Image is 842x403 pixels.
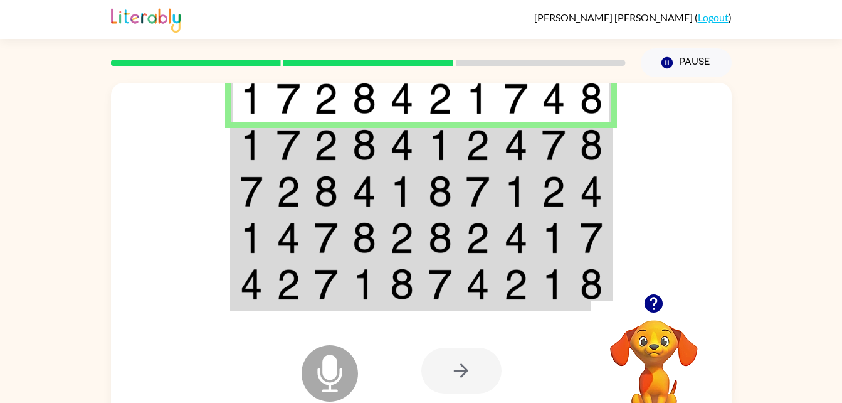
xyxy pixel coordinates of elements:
[390,83,414,114] img: 4
[276,176,300,207] img: 2
[466,176,490,207] img: 7
[352,83,376,114] img: 8
[542,129,566,161] img: 7
[390,129,414,161] img: 4
[428,129,452,161] img: 1
[428,269,452,300] img: 7
[580,222,603,254] img: 7
[542,83,566,114] img: 4
[240,222,263,254] img: 1
[580,83,603,114] img: 8
[504,269,528,300] img: 2
[428,222,452,254] img: 8
[240,129,263,161] img: 1
[240,83,263,114] img: 1
[534,11,732,23] div: ( )
[428,83,452,114] img: 2
[580,176,603,207] img: 4
[542,176,566,207] img: 2
[534,11,695,23] span: [PERSON_NAME] [PERSON_NAME]
[352,129,376,161] img: 8
[428,176,452,207] img: 8
[314,176,338,207] img: 8
[352,222,376,254] img: 8
[314,129,338,161] img: 2
[542,269,566,300] img: 1
[390,222,414,254] img: 2
[504,176,528,207] img: 1
[466,269,490,300] img: 4
[466,129,490,161] img: 2
[466,222,490,254] img: 2
[542,222,566,254] img: 1
[352,176,376,207] img: 4
[580,129,603,161] img: 8
[390,176,414,207] img: 1
[504,222,528,254] img: 4
[314,83,338,114] img: 2
[504,129,528,161] img: 4
[276,269,300,300] img: 2
[276,129,300,161] img: 7
[276,83,300,114] img: 7
[641,48,732,77] button: Pause
[111,5,181,33] img: Literably
[390,269,414,300] img: 8
[240,269,263,300] img: 4
[504,83,528,114] img: 7
[314,222,338,254] img: 7
[314,269,338,300] img: 7
[466,83,490,114] img: 1
[698,11,729,23] a: Logout
[240,176,263,207] img: 7
[276,222,300,254] img: 4
[580,269,603,300] img: 8
[352,269,376,300] img: 1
